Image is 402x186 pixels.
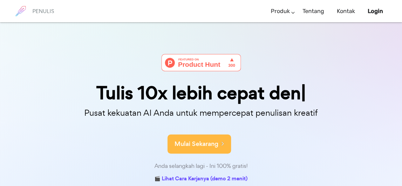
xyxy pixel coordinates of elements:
[271,2,290,21] a: Produk
[303,2,324,21] a: Tentang
[32,8,54,15] font: PENULIS
[154,162,248,169] font: Anda selangkah lagi - Ini 100% gratis!
[13,3,29,19] img: logo merek
[337,2,355,21] a: Kontak
[174,140,218,148] font: Mulai Sekarang
[337,8,355,15] font: Kontak
[161,54,241,71] img: Cowriter - Sahabat AI Anda untuk mempercepat penulisan kreatif | Product Hunt
[368,2,383,21] a: Login
[154,174,248,184] a: 🎬 Lihat Cara Kerjanya (demo 2 menit)
[271,8,290,15] font: Produk
[42,84,360,102] div: Tulis 10x lebih cepat den
[84,107,318,118] font: Pusat kekuatan AI Anda untuk mempercepat penulisan kreatif
[303,8,324,15] font: Tentang
[167,134,231,154] button: Mulai Sekarang
[368,8,383,15] font: Login
[154,175,248,182] font: 🎬 Lihat Cara Kerjanya (demo 2 menit)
